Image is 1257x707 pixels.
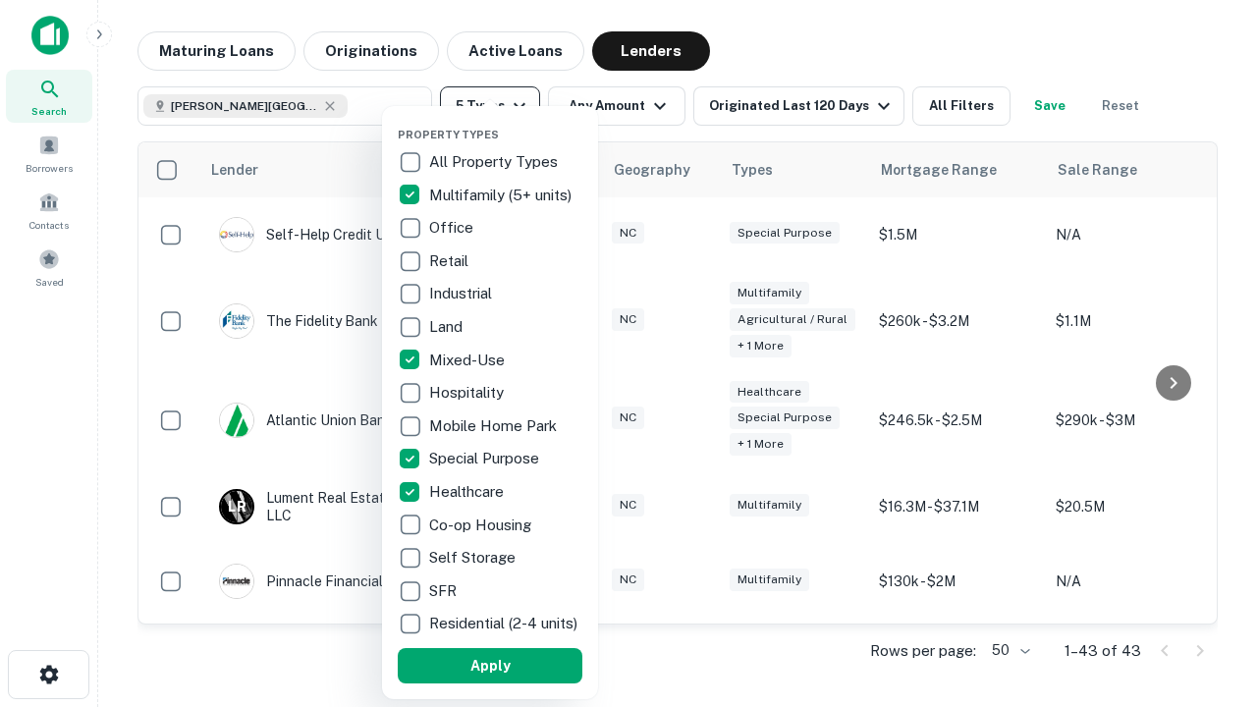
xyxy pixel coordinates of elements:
p: Mixed-Use [429,349,509,372]
p: Multifamily (5+ units) [429,184,575,207]
p: Retail [429,249,472,273]
iframe: Chat Widget [1159,550,1257,644]
p: Land [429,315,466,339]
p: Co-op Housing [429,514,535,537]
p: Industrial [429,282,496,305]
p: Special Purpose [429,447,543,470]
p: Self Storage [429,546,519,570]
p: Hospitality [429,381,508,405]
p: Healthcare [429,480,508,504]
span: Property Types [398,129,499,140]
p: Office [429,216,477,240]
p: Mobile Home Park [429,414,561,438]
p: Residential (2-4 units) [429,612,581,635]
p: All Property Types [429,150,562,174]
p: SFR [429,579,461,603]
button: Apply [398,648,582,683]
